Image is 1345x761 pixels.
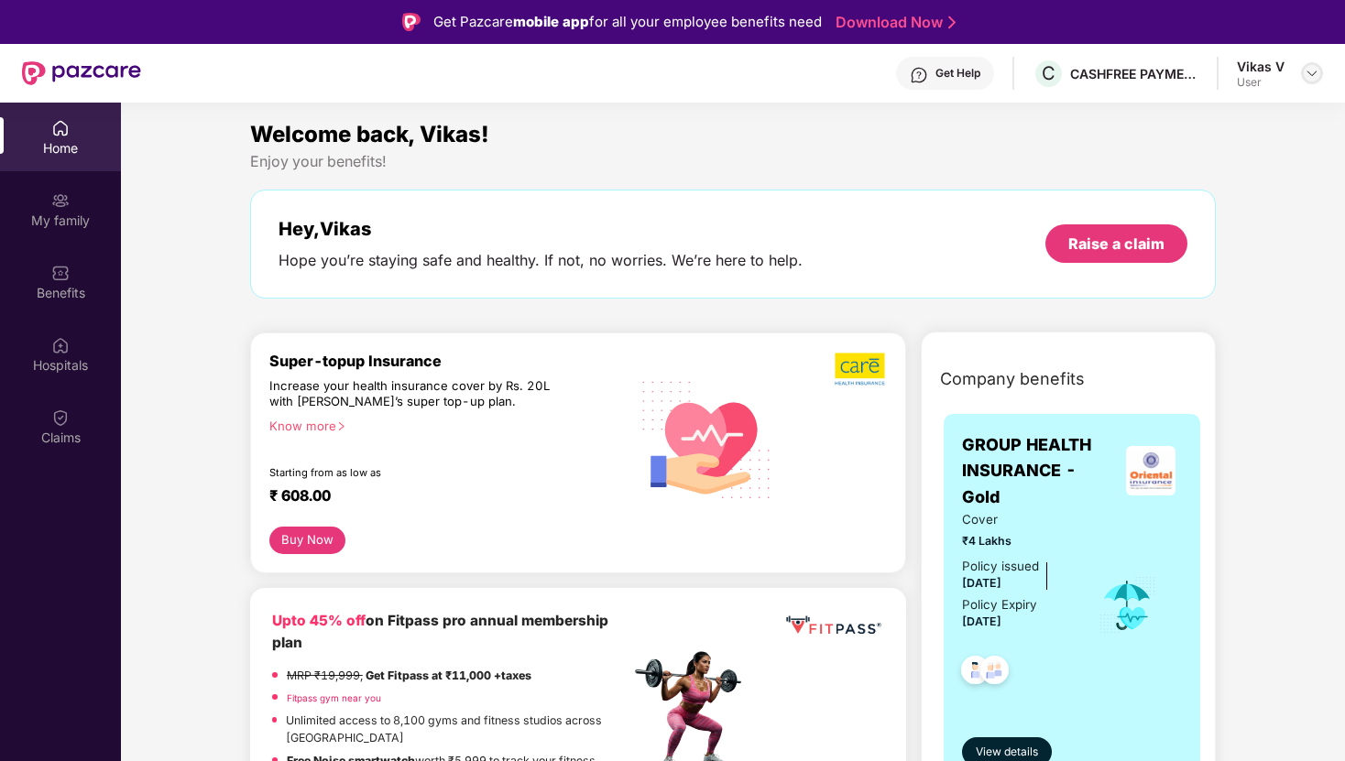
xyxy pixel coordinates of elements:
[279,218,803,240] div: Hey, Vikas
[953,650,998,695] img: svg+xml;base64,PHN2ZyB4bWxucz0iaHR0cDovL3d3dy53My5vcmcvMjAwMC9zdmciIHdpZHRoPSI0OC45NDMiIGhlaWdodD...
[279,251,803,270] div: Hope you’re staying safe and healthy. If not, no worries. We’re here to help.
[286,712,629,747] p: Unlimited access to 8,100 gyms and fitness studios across [GEOGRAPHIC_DATA]
[948,13,956,32] img: Stroke
[51,264,70,282] img: svg+xml;base64,PHN2ZyBpZD0iQmVuZWZpdHMiIHhtbG5zPSJodHRwOi8vd3d3LnczLm9yZy8yMDAwL3N2ZyIgd2lkdGg9Ij...
[835,352,887,386] img: b5dec4f62d2307b9de63beb79f102df3.png
[402,13,421,31] img: Logo
[1098,575,1157,636] img: icon
[962,614,1001,628] span: [DATE]
[287,692,381,703] a: Fitpass gym near you
[1068,234,1165,254] div: Raise a claim
[1237,75,1285,90] div: User
[962,557,1039,576] div: Policy issued
[1042,62,1055,84] span: C
[51,336,70,354] img: svg+xml;base64,PHN2ZyBpZD0iSG9zcGl0YWxzIiB4bWxucz0iaHR0cDovL3d3dy53My5vcmcvMjAwMC9zdmciIHdpZHRoPS...
[1126,446,1176,495] img: insurerLogo
[962,595,1037,614] div: Policy Expiry
[272,612,366,629] b: Upto 45% off
[22,61,141,85] img: New Pazcare Logo
[1237,58,1285,75] div: Vikas V
[250,121,489,147] span: Welcome back, Vikas!
[51,408,70,427] img: svg+xml;base64,PHN2ZyBpZD0iQ2xhaW0iIHhtbG5zPSJodHRwOi8vd3d3LnczLm9yZy8yMDAwL3N2ZyIgd2lkdGg9IjIwIi...
[629,360,784,516] img: svg+xml;base64,PHN2ZyB4bWxucz0iaHR0cDovL3d3dy53My5vcmcvMjAwMC9zdmciIHhtbG5zOnhsaW5rPSJodHRwOi8vd3...
[336,421,346,431] span: right
[269,352,629,370] div: Super-topup Insurance
[962,432,1119,510] span: GROUP HEALTH INSURANCE - Gold
[1070,65,1198,82] div: CASHFREE PAYMENTS INDIA PVT. LTD.
[51,119,70,137] img: svg+xml;base64,PHN2ZyBpZD0iSG9tZSIgeG1sbnM9Imh0dHA6Ly93d3cudzMub3JnLzIwMDAvc3ZnIiB3aWR0aD0iMjAiIG...
[972,650,1017,695] img: svg+xml;base64,PHN2ZyB4bWxucz0iaHR0cDovL3d3dy53My5vcmcvMjAwMC9zdmciIHdpZHRoPSI0OC45NDMiIGhlaWdodD...
[287,669,363,682] del: MRP ₹19,999,
[910,66,928,84] img: svg+xml;base64,PHN2ZyBpZD0iSGVscC0zMngzMiIgeG1sbnM9Imh0dHA6Ly93d3cudzMub3JnLzIwMDAvc3ZnIiB3aWR0aD...
[269,466,552,479] div: Starting from as low as
[433,11,822,33] div: Get Pazcare for all your employee benefits need
[269,419,618,431] div: Know more
[836,13,950,32] a: Download Now
[513,13,589,30] strong: mobile app
[962,576,1001,590] span: [DATE]
[962,532,1072,549] span: ₹4 Lakhs
[269,527,345,554] button: Buy Now
[1305,66,1319,81] img: svg+xml;base64,PHN2ZyBpZD0iRHJvcGRvd24tMzJ4MzIiIHhtbG5zPSJodHRwOi8vd3d3LnczLm9yZy8yMDAwL3N2ZyIgd2...
[366,669,531,682] strong: Get Fitpass at ₹11,000 +taxes
[272,612,608,651] b: on Fitpass pro annual membership plan
[51,191,70,210] img: svg+xml;base64,PHN2ZyB3aWR0aD0iMjAiIGhlaWdodD0iMjAiIHZpZXdCb3g9IjAgMCAyMCAyMCIgZmlsbD0ibm9uZSIgeG...
[962,510,1072,529] span: Cover
[269,486,611,508] div: ₹ 608.00
[269,378,551,410] div: Increase your health insurance cover by Rs. 20L with [PERSON_NAME]’s super top-up plan.
[782,610,884,642] img: fppp.png
[940,366,1085,392] span: Company benefits
[250,152,1216,171] div: Enjoy your benefits!
[935,66,980,81] div: Get Help
[976,744,1038,761] span: View details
